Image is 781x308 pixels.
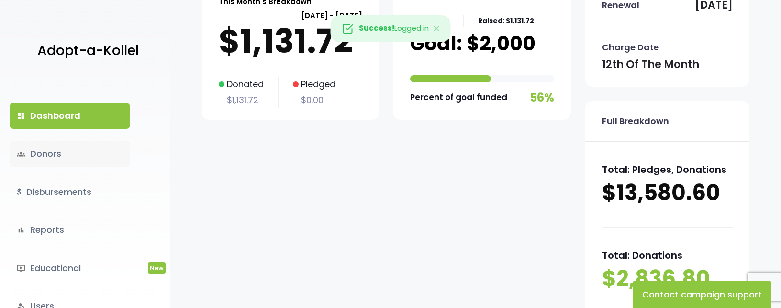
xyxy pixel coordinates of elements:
[10,179,130,205] a: $Disbursements
[423,16,450,42] button: Close
[10,141,130,167] a: groupsDonors
[530,87,554,108] p: 56%
[478,15,534,27] p: Raised: $1,131.72
[602,40,659,55] p: Charge Date
[219,9,362,22] p: [DATE] - [DATE]
[602,264,733,294] p: $2,836.80
[410,32,536,56] p: Goal: $2,000
[10,217,130,243] a: bar_chartReports
[602,178,733,208] p: $13,580.60
[359,23,394,33] strong: Success!
[602,55,699,74] p: 12th of the month
[17,264,25,273] i: ondemand_video
[602,161,733,178] p: Total: Pledges, Donations
[17,112,25,120] i: dashboard
[17,226,25,234] i: bar_chart
[602,247,733,264] p: Total: Donations
[293,77,335,92] p: Pledged
[33,28,139,74] a: Adopt-a-Kollel
[219,77,264,92] p: Donated
[219,92,264,108] p: $1,131.72
[148,262,166,274] span: New
[17,185,22,199] i: $
[331,15,451,42] div: Logged in
[37,39,139,63] p: Adopt-a-Kollel
[410,15,449,27] p: Donors: 23
[17,150,25,159] span: groups
[10,255,130,281] a: ondemand_videoEducationalNew
[10,103,130,129] a: dashboardDashboard
[602,114,669,129] p: Full Breakdown
[293,92,335,108] p: $0.00
[633,281,771,308] button: Contact campaign support
[410,90,507,105] p: Percent of goal funded
[219,22,362,60] p: $1,131.72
